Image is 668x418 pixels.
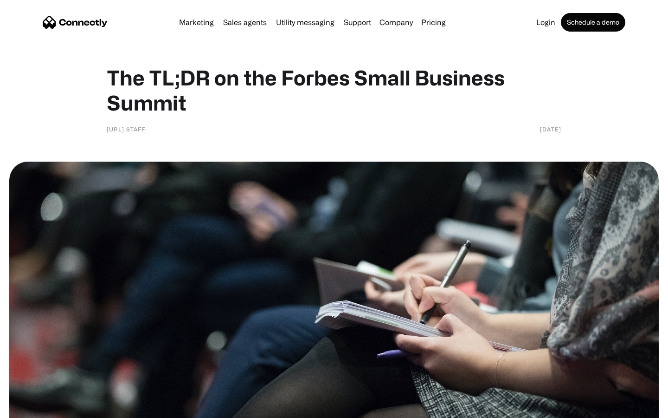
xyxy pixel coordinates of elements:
[19,402,56,415] ul: Language list
[379,16,413,29] div: Company
[540,124,561,134] div: [DATE]
[219,19,270,26] a: Sales agents
[175,19,218,26] a: Marketing
[340,19,375,26] a: Support
[107,65,561,115] h1: The TL;DR on the Forbes Small Business Summit
[107,124,145,134] div: [URL] Staff
[417,19,450,26] a: Pricing
[272,19,338,26] a: Utility messaging
[9,402,56,415] aside: Language selected: English
[533,19,559,26] a: Login
[561,13,625,32] a: Schedule a demo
